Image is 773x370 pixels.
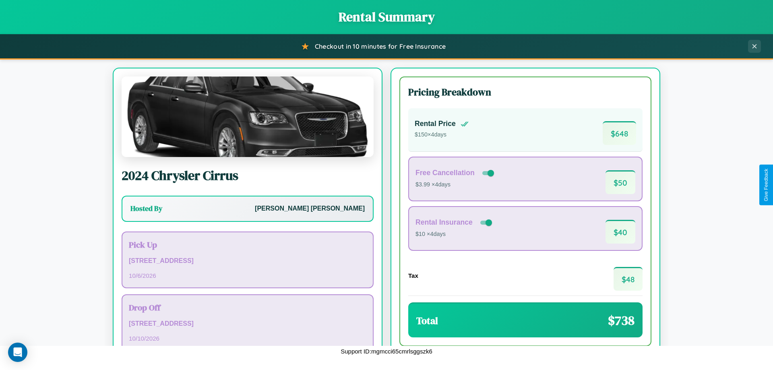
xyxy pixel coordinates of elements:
[129,270,366,281] p: 10 / 6 / 2026
[8,8,765,26] h1: Rental Summary
[614,267,643,291] span: $ 48
[129,318,366,330] p: [STREET_ADDRESS]
[129,255,366,267] p: [STREET_ADDRESS]
[415,229,494,240] p: $10 × 4 days
[408,272,418,279] h4: Tax
[255,203,365,215] p: [PERSON_NAME] [PERSON_NAME]
[606,170,635,194] span: $ 50
[129,239,366,250] h3: Pick Up
[415,130,469,140] p: $ 150 × 4 days
[763,169,769,201] div: Give Feedback
[415,120,456,128] h4: Rental Price
[408,85,643,99] h3: Pricing Breakdown
[415,169,475,177] h4: Free Cancellation
[315,42,446,50] span: Checkout in 10 minutes for Free Insurance
[415,180,496,190] p: $3.99 × 4 days
[606,220,635,244] span: $ 40
[341,346,432,357] p: Support ID: mgmcci65cmrlsggszk6
[129,333,366,344] p: 10 / 10 / 2026
[415,218,473,227] h4: Rental Insurance
[416,314,438,327] h3: Total
[8,343,27,362] div: Open Intercom Messenger
[608,312,635,329] span: $ 738
[129,302,366,313] h3: Drop Off
[603,121,636,145] span: $ 648
[130,204,162,213] h3: Hosted By
[122,76,374,157] img: Chrysler Cirrus
[122,167,374,184] h2: 2024 Chrysler Cirrus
